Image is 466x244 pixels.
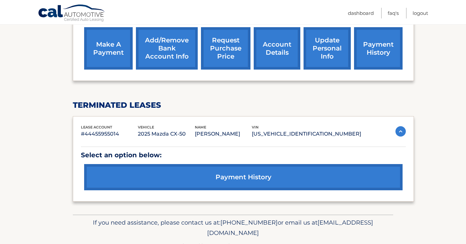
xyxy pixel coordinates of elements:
[304,27,351,70] a: update personal info
[84,27,133,70] a: make a payment
[138,125,154,129] span: vehicle
[413,8,428,18] a: Logout
[84,164,403,190] a: payment history
[220,219,278,226] span: [PHONE_NUMBER]
[136,27,198,70] a: Add/Remove bank account info
[38,4,106,23] a: Cal Automotive
[252,129,361,139] p: [US_VEHICLE_IDENTIFICATION_NUMBER]
[254,27,300,70] a: account details
[395,126,406,137] img: accordion-active.svg
[195,125,206,129] span: name
[201,27,250,70] a: request purchase price
[207,219,373,237] span: [EMAIL_ADDRESS][DOMAIN_NAME]
[195,129,252,139] p: [PERSON_NAME]
[81,125,112,129] span: lease account
[73,100,414,110] h2: terminated leases
[81,150,406,161] p: Select an option below:
[252,125,259,129] span: vin
[388,8,399,18] a: FAQ's
[77,217,389,238] p: If you need assistance, please contact us at: or email us at
[354,27,403,70] a: payment history
[348,8,374,18] a: Dashboard
[81,129,138,139] p: #44455955014
[138,129,195,139] p: 2025 Mazda CX-50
